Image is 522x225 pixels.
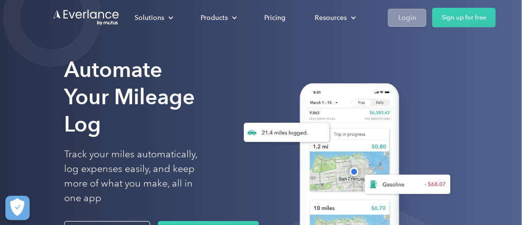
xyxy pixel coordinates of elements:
[315,12,347,24] div: Resources
[305,9,364,26] div: Resources
[254,9,295,26] a: Pricing
[388,9,426,27] a: Login
[5,196,30,220] button: Cookies Settings
[201,12,228,24] div: Products
[125,9,181,26] div: Solutions
[64,56,195,137] strong: Automate Your Mileage Log
[64,147,206,206] p: Track your miles automatically, log expenses easily, and keep more of what you make, all in one app
[432,8,496,27] a: Sign up for free
[52,9,120,26] a: Go to homepage
[398,12,416,24] div: Login
[264,12,286,24] div: Pricing
[135,12,164,24] div: Solutions
[191,9,245,26] div: Products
